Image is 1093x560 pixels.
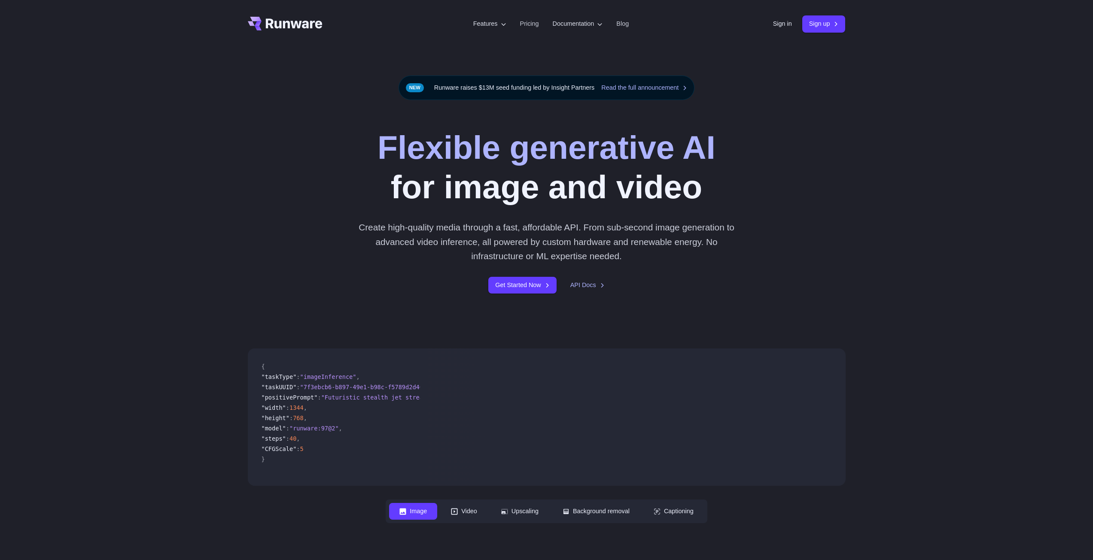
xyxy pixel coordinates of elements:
h1: for image and video [378,127,715,206]
a: API Docs [570,280,605,290]
button: Background removal [552,503,640,520]
p: Create high-quality media through a fast, affordable API. From sub-second image generation to adv... [355,220,738,263]
span: "taskUUID" [262,384,297,390]
button: Captioning [643,503,704,520]
a: Pricing [520,19,539,29]
span: "height" [262,415,289,421]
span: 1344 [289,404,304,411]
span: : [296,373,300,380]
span: , [296,435,300,442]
span: "positivePrompt" [262,394,318,401]
span: , [356,373,359,380]
a: Read the full announcement [601,83,687,93]
label: Features [473,19,506,29]
span: : [286,435,289,442]
span: "imageInference" [300,373,356,380]
span: , [339,425,342,432]
span: "CFGScale" [262,445,297,452]
span: : [296,384,300,390]
span: 5 [300,445,304,452]
span: : [286,425,289,432]
label: Documentation [553,19,603,29]
span: } [262,456,265,463]
span: "7f3ebcb6-b897-49e1-b98c-f5789d2d40d7" [300,384,434,390]
span: : [296,445,300,452]
button: Upscaling [491,503,549,520]
span: : [317,394,321,401]
span: : [286,404,289,411]
a: Sign up [802,15,846,32]
span: "Futuristic stealth jet streaking through a neon-lit cityscape with glowing purple exhaust" [321,394,641,401]
span: "runware:97@2" [289,425,339,432]
span: 40 [289,435,296,442]
span: : [289,415,293,421]
button: Image [389,503,437,520]
span: 768 [293,415,304,421]
a: Sign in [773,19,792,29]
span: , [304,415,307,421]
span: "steps" [262,435,286,442]
span: "width" [262,404,286,411]
div: Runware raises $13M seed funding led by Insight Partners [399,76,695,100]
a: Blog [616,19,629,29]
a: Go to / [248,17,323,30]
span: , [304,404,307,411]
span: { [262,363,265,370]
a: Get Started Now [488,277,556,294]
span: "taskType" [262,373,297,380]
button: Video [441,503,487,520]
span: "model" [262,425,286,432]
strong: Flexible generative AI [378,129,715,166]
